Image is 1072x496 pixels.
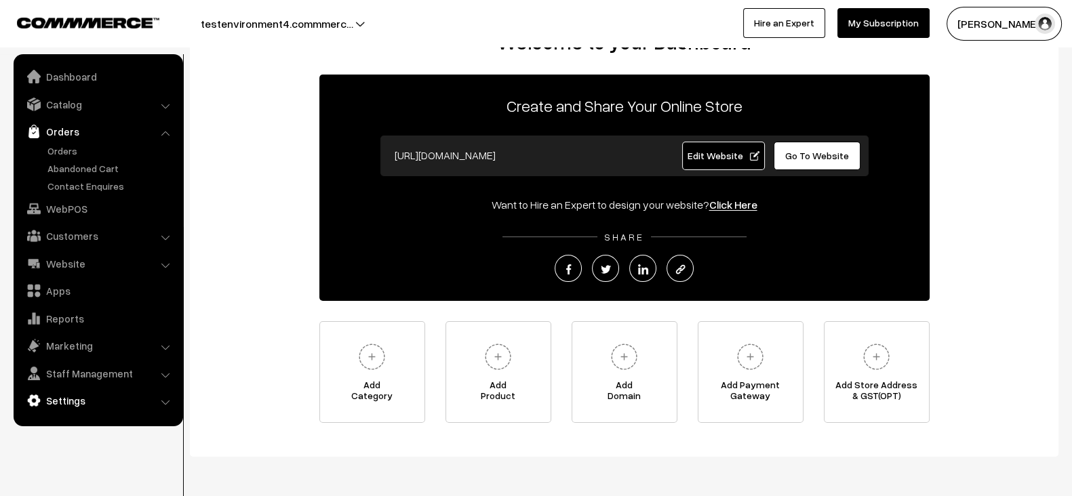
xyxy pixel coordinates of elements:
a: Click Here [709,198,757,211]
a: Reports [17,306,178,331]
span: SHARE [597,231,651,243]
span: Edit Website [687,150,759,161]
button: testenvironment4.commmerc… [153,7,401,41]
img: user [1035,14,1055,34]
a: AddCategory [319,321,425,423]
img: COMMMERCE [17,18,159,28]
span: Add Domain [572,379,677,407]
img: plus.svg [732,338,769,375]
p: Create and Share Your Online Store [319,94,930,118]
a: Orders [17,119,178,144]
a: Catalog [17,92,178,117]
img: plus.svg [479,338,517,375]
a: Apps [17,278,178,303]
img: plus.svg [858,338,895,375]
button: [PERSON_NAME] [947,7,1062,41]
a: Edit Website [682,142,765,170]
span: Go To Website [785,150,849,161]
a: Hire an Expert [743,8,825,38]
a: AddProduct [445,321,551,423]
a: Customers [17,224,178,248]
a: AddDomain [572,321,677,423]
span: Add Product [446,379,551,407]
span: Add Payment Gateway [698,379,803,407]
div: Want to Hire an Expert to design your website? [319,197,930,213]
span: Add Category [320,379,424,407]
a: Add PaymentGateway [698,321,803,423]
a: My Subscription [837,8,930,38]
a: Website [17,251,178,276]
img: plus.svg [606,338,643,375]
a: Go To Website [774,142,861,170]
a: COMMMERCE [17,14,136,30]
a: Orders [44,144,178,158]
a: WebPOS [17,197,178,221]
a: Dashboard [17,64,178,89]
a: Staff Management [17,361,178,386]
a: Settings [17,388,178,413]
a: Contact Enquires [44,179,178,193]
img: plus.svg [353,338,391,375]
a: Add Store Address& GST(OPT) [824,321,930,423]
a: Abandoned Cart [44,161,178,175]
span: Add Store Address & GST(OPT) [825,379,929,407]
a: Marketing [17,333,178,358]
